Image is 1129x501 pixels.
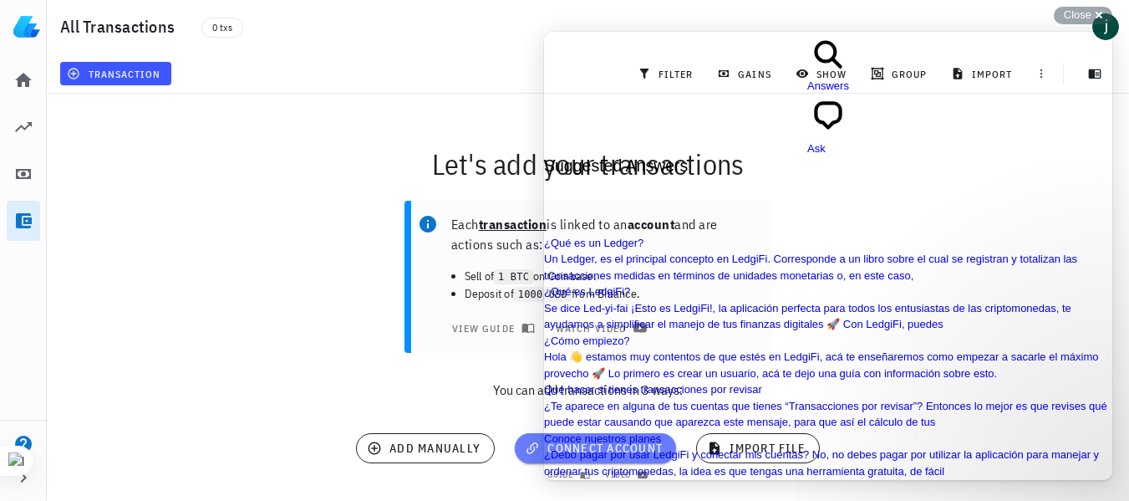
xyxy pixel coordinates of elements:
[451,321,531,335] span: view guide
[514,287,572,303] code: 1000 USD
[465,268,759,285] li: Sell of on Coinbase.
[60,62,171,85] button: transaction
[70,67,160,80] span: transaction
[544,32,1112,480] iframe: Help Scout Beacon - Live Chat, Contact Form, and Knowledge Base
[515,433,676,463] button: connect account
[370,441,481,456] span: add manually
[451,214,759,254] p: Each is linked to an and are actions such as:
[356,433,495,463] button: add manually
[212,18,232,37] span: 0 txs
[494,269,533,285] code: 1 BTC
[479,216,547,233] b: transaction
[1064,8,1091,21] span: Close
[539,467,594,483] button: guide
[441,316,542,340] button: view guide
[1054,7,1112,24] button: Close
[465,285,759,303] li: Deposit of from Binance.
[1092,13,1119,40] div: avatar
[47,380,1129,400] p: You can add transactions in 3 ways:
[13,13,40,40] img: LedgiFi
[60,13,181,40] h1: All Transactions
[528,441,663,456] span: connect account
